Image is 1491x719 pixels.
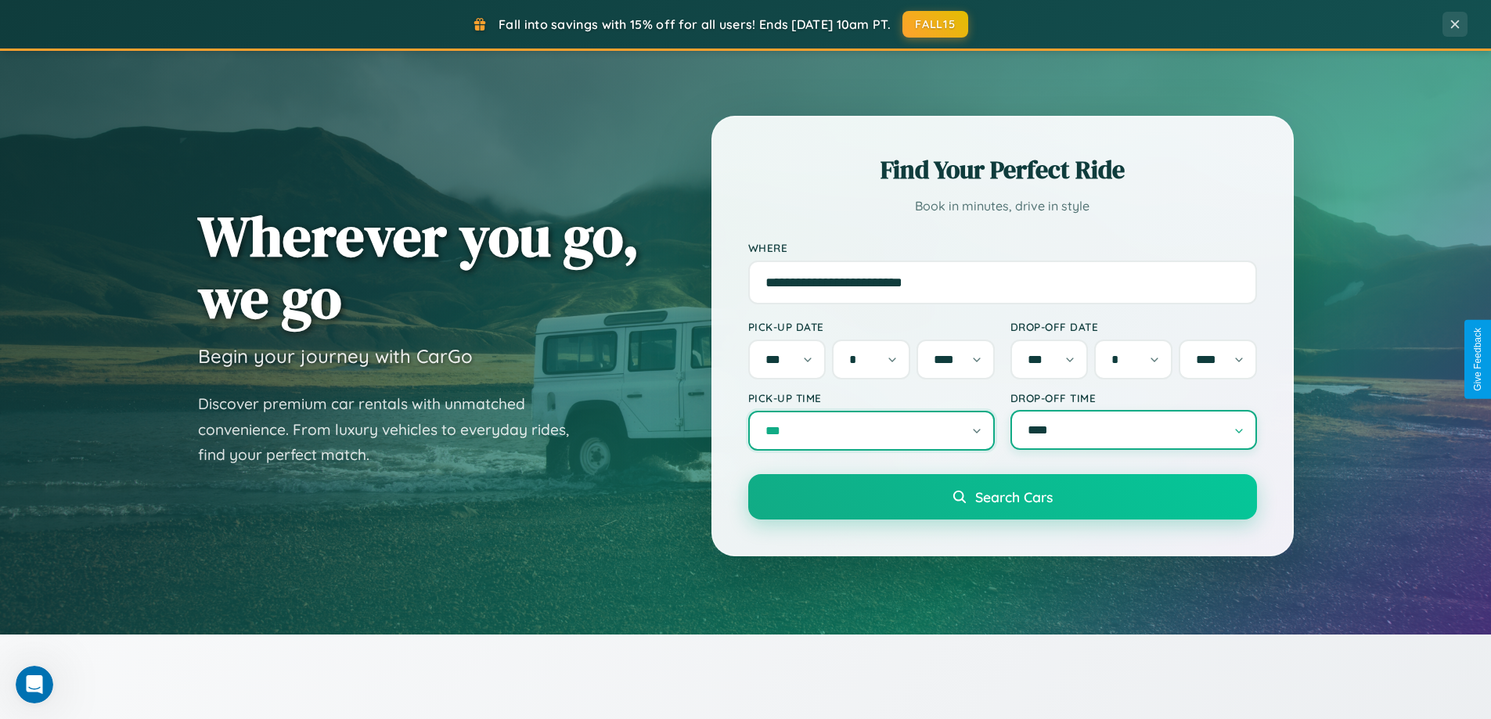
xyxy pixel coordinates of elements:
[1010,391,1257,404] label: Drop-off Time
[902,11,968,38] button: FALL15
[1472,328,1483,391] div: Give Feedback
[748,153,1257,187] h2: Find Your Perfect Ride
[748,391,995,404] label: Pick-up Time
[748,474,1257,519] button: Search Cars
[975,488,1053,505] span: Search Cars
[748,195,1257,217] p: Book in minutes, drive in style
[748,241,1257,254] label: Where
[499,16,891,32] span: Fall into savings with 15% off for all users! Ends [DATE] 10am PT.
[1010,320,1257,333] label: Drop-off Date
[198,391,589,468] p: Discover premium car rentals with unmatched convenience. From luxury vehicles to everyday rides, ...
[748,320,995,333] label: Pick-up Date
[198,344,473,368] h3: Begin your journey with CarGo
[198,205,639,329] h1: Wherever you go, we go
[16,666,53,703] iframe: Intercom live chat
